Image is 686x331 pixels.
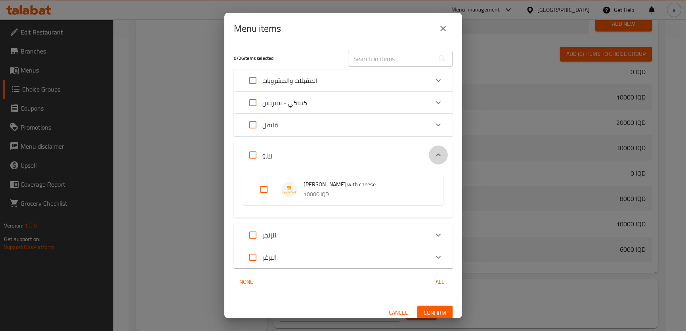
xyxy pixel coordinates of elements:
[262,150,272,160] p: ريزو
[234,114,453,136] div: Expand
[348,51,434,67] input: Search in items
[262,253,277,262] p: البرغر
[304,189,427,199] p: 10000 IQD
[424,308,446,318] span: Confirm
[243,174,443,205] div: Expand
[386,306,411,320] button: Cancel
[234,92,453,114] div: Expand
[234,224,453,246] div: Expand
[427,275,453,289] button: All
[417,306,453,320] button: Confirm
[430,277,449,287] span: All
[234,246,453,268] div: Expand
[234,55,338,62] h5: 0 / 26 items selected
[234,168,453,218] div: Expand
[234,275,259,289] button: None
[237,277,256,287] span: None
[389,308,408,318] span: Cancel
[234,69,453,92] div: Expand
[262,98,307,107] p: كنتاكي - ستربس
[262,230,276,240] p: الزنجر
[234,22,281,35] h2: Menu items
[234,142,453,168] div: Expand
[262,120,278,130] p: فلافل
[262,76,317,85] p: المقبلات والمشروبات
[304,180,427,189] span: [PERSON_NAME] with cheese
[281,182,297,197] img: rizo with cheese
[434,19,453,38] button: close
